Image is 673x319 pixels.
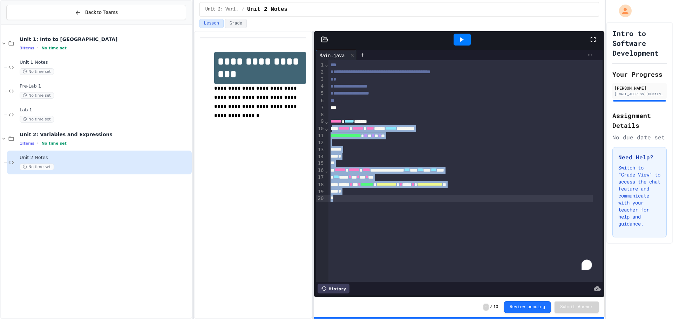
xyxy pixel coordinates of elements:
[85,9,118,16] span: Back to Teams
[6,5,186,20] button: Back to Teams
[225,19,247,28] button: Grade
[316,188,325,195] div: 19
[328,60,603,282] div: To enrich screen reader interactions, please activate Accessibility in Grammarly extension settings
[325,62,328,68] span: Fold line
[316,146,325,153] div: 13
[614,85,665,91] div: [PERSON_NAME]
[614,91,665,97] div: [EMAIL_ADDRESS][DOMAIN_NAME]
[316,62,325,69] div: 1
[20,68,54,75] span: No time set
[316,76,325,83] div: 3
[316,83,325,90] div: 4
[199,19,224,28] button: Lesson
[316,69,325,76] div: 2
[20,141,34,146] span: 1 items
[41,46,67,50] span: No time set
[20,36,190,42] span: Unit 1: Into to [GEOGRAPHIC_DATA]
[205,7,239,12] span: Unit 2: Variables and Expressions
[318,284,349,293] div: History
[20,60,190,65] span: Unit 1 Notes
[316,181,325,188] div: 18
[316,50,357,60] div: Main.java
[37,140,39,146] span: •
[316,167,325,174] div: 16
[612,3,633,19] div: My Account
[612,111,667,130] h2: Assignment Details
[316,111,325,118] div: 8
[612,133,667,141] div: No due date set
[20,92,54,99] span: No time set
[618,164,661,227] p: Switch to "Grade View" to access the chat feature and communicate with your teacher for help and ...
[325,126,328,131] span: Fold line
[325,119,328,124] span: Fold line
[612,69,667,79] h2: Your Progress
[20,83,190,89] span: Pre-Lab 1
[316,51,348,59] div: Main.java
[242,7,244,12] span: /
[493,304,498,310] span: 10
[612,28,667,58] h1: Intro to Software Development
[316,104,325,111] div: 7
[325,167,328,173] span: Fold line
[20,155,190,161] span: Unit 2 Notes
[20,116,54,123] span: No time set
[316,118,325,125] div: 9
[316,125,325,132] div: 10
[316,139,325,146] div: 12
[316,195,325,202] div: 20
[316,153,325,160] div: 14
[316,132,325,139] div: 11
[483,304,489,311] span: -
[316,174,325,181] div: 17
[20,46,34,50] span: 3 items
[316,97,325,104] div: 6
[247,5,287,14] span: Unit 2 Notes
[555,301,599,313] button: Submit Answer
[37,45,39,51] span: •
[20,164,54,170] span: No time set
[618,153,661,161] h3: Need Help?
[504,301,551,313] button: Review pending
[490,304,492,310] span: /
[41,141,67,146] span: No time set
[316,160,325,167] div: 15
[560,304,593,310] span: Submit Answer
[20,107,190,113] span: Lab 1
[316,90,325,97] div: 5
[20,131,190,138] span: Unit 2: Variables and Expressions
